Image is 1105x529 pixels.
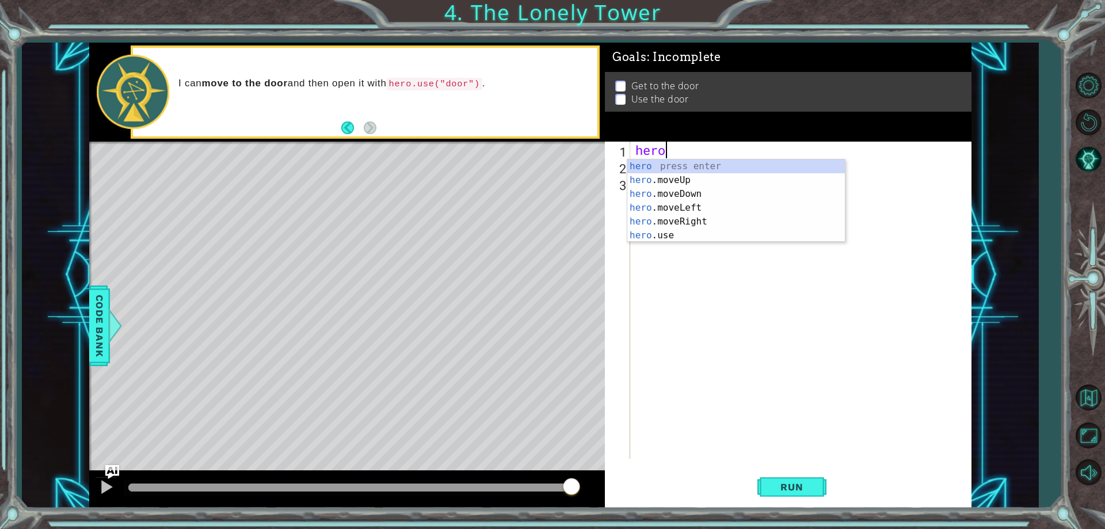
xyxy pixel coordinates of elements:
[647,50,721,64] span: : Incomplete
[631,93,689,105] p: Use the door
[607,177,630,193] div: 3
[90,291,109,361] span: Code Bank
[202,78,288,89] strong: move to the door
[1072,69,1105,102] button: Level Options
[612,50,721,64] span: Goals
[607,143,630,160] div: 1
[95,477,118,500] button: Ctrl + P: Play
[364,121,376,134] button: Next
[631,79,699,92] p: Get to the door
[607,160,630,177] div: 2
[1072,455,1105,489] button: Mute
[769,481,814,493] span: Run
[757,469,826,506] button: Shift+Enter: Run current code.
[178,77,589,90] p: I can and then open it with .
[105,465,119,479] button: Ask AI
[1072,106,1105,139] button: Restart Level
[387,78,482,90] code: hero.use("door")
[89,142,621,481] div: Level Map
[1072,380,1105,414] button: Back to Map
[1072,143,1105,176] button: AI Hint
[1072,418,1105,452] button: Maximize Browser
[1072,379,1105,417] a: Back to Map
[341,121,364,134] button: Back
